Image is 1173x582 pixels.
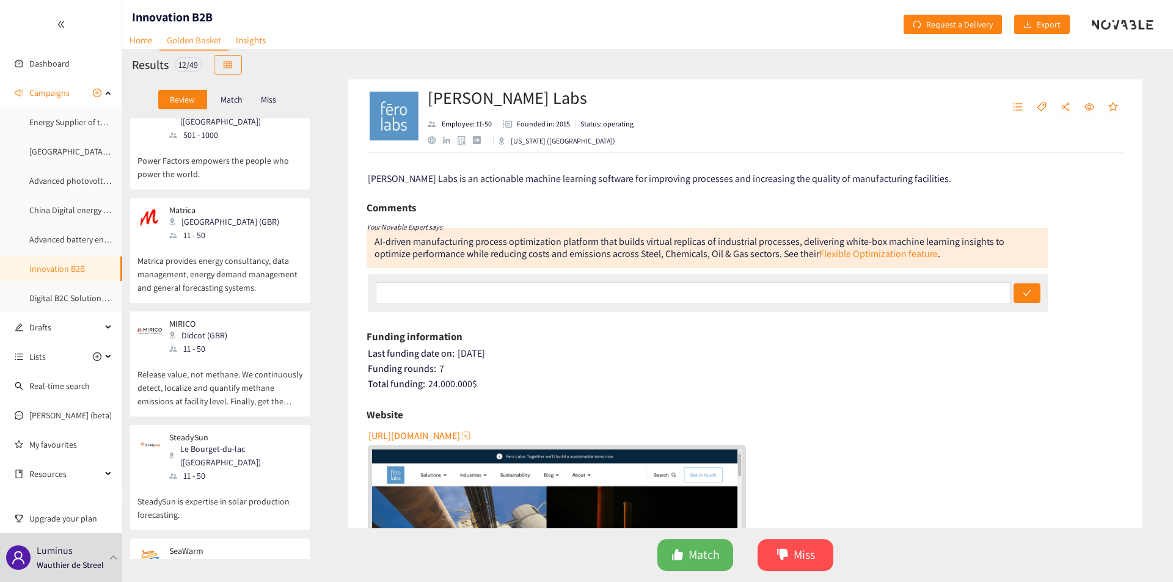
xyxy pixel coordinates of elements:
h6: Funding information [367,327,462,346]
div: [GEOGRAPHIC_DATA] (GBR) [169,215,287,228]
span: Total funding: [368,377,425,390]
span: unordered-list [1013,102,1023,113]
span: redo [913,20,921,30]
h2: [PERSON_NAME] Labs [428,85,634,110]
p: SteadySun [169,432,294,442]
p: Review [170,95,195,104]
a: [PERSON_NAME] (beta) [29,410,112,421]
a: Dashboard [29,58,70,69]
li: Status [576,118,634,129]
a: Home [122,31,159,49]
a: Real-time search [29,380,90,391]
button: check [1014,283,1040,303]
span: like [671,548,684,562]
p: Miss [261,95,276,104]
img: Company Logo [370,92,418,140]
a: crunchbase [473,136,488,144]
p: Matrica [169,205,279,215]
button: share-alt [1054,98,1076,117]
span: download [1023,20,1032,30]
h1: Innovation B2B [132,9,213,26]
a: Golden Basket [159,31,228,51]
li: Employees [428,118,497,129]
span: Campaigns [29,81,70,105]
div: [DATE] [368,347,1125,360]
div: Le Bourget-du-lac ([GEOGRAPHIC_DATA]) [169,442,301,469]
a: [GEOGRAPHIC_DATA] : High efficiency heat pump systems [29,146,235,157]
div: 11 - 50 [169,228,287,242]
button: redoRequest a Delivery [904,15,1002,34]
span: dislike [777,548,789,562]
button: eye [1078,98,1100,117]
a: Insights [228,31,273,49]
a: Digital B2C Solutions Energy Utilities [29,293,161,304]
p: Power Factors empowers the people who power the world. [137,142,302,181]
span: Drafts [29,315,101,340]
span: [PERSON_NAME] Labs is an actionable machine learning software for improving processes and increas... [368,172,951,185]
span: edit [15,323,23,332]
p: Status: operating [580,118,634,129]
a: Advanced battery energy storage [29,234,148,245]
span: sound [15,89,23,97]
li: Founded in year [497,118,576,129]
span: Last funding date on: [368,347,455,360]
button: tag [1031,98,1053,117]
span: double-left [57,20,65,29]
a: Innovation B2B [29,263,85,274]
span: share-alt [1061,102,1070,113]
span: plus-circle [93,89,101,97]
div: 12 / 49 [175,57,202,72]
a: Advanced photovoltaics & solar integration [29,175,186,186]
span: star [1108,102,1118,113]
i: Your Novable Expert says [367,222,442,231]
span: Miss [794,545,815,564]
div: 501 - 1000 [169,128,301,142]
p: Matrica provides energy consultancy, data management, energy demand management and general foreca... [137,242,302,294]
h6: Website [367,406,403,424]
button: dislikeMiss [758,539,833,571]
div: 24.000.000 $ [368,378,1125,390]
button: downloadExport [1014,15,1070,34]
div: Didcot (GBR) [169,329,235,342]
p: Release value, not methane. We continuously detect, localize and quantify methane emissions at fa... [137,355,302,408]
button: unordered-list [1007,98,1029,117]
a: Flexible Optimization feature [819,247,938,260]
img: Snapshot of the company's website [137,432,162,457]
span: Match [689,545,720,564]
span: Funding rounds: [368,362,436,375]
iframe: Chat Widget [974,450,1173,582]
a: Energy Supplier of the future [29,117,134,128]
img: Snapshot of the company's website [137,319,162,343]
button: likeMatch [657,539,733,571]
span: Export [1037,18,1061,31]
span: table [224,60,232,70]
img: Snapshot of the company's website [137,205,162,230]
span: [URL][DOMAIN_NAME] [368,428,460,443]
span: plus-circle [93,352,101,361]
span: tag [1037,102,1047,113]
span: unordered-list [15,352,23,361]
p: Match [221,95,243,104]
span: eye [1084,102,1094,113]
h2: Results [132,56,169,73]
h6: Comments [367,198,416,217]
a: website [428,136,443,144]
div: 7 [368,363,1125,375]
a: google maps [458,136,473,145]
div: 11 - 50 [169,342,235,355]
button: table [214,55,242,75]
p: Employee: 11-50 [442,118,492,129]
p: MIRICO [169,319,227,329]
p: Founded in: 2015 [517,118,570,129]
span: Request a Delivery [926,18,993,31]
a: China Digital energy management & grid services [29,205,205,216]
button: [URL][DOMAIN_NAME] [368,426,472,445]
span: Lists [29,344,46,369]
button: star [1102,98,1124,117]
div: AI-driven manufacturing process optimization platform that builds virtual replicas of industrial ... [375,235,1004,260]
div: [US_STATE] ([GEOGRAPHIC_DATA]) [499,136,615,147]
a: linkedin [443,137,458,144]
a: My favourites [29,432,112,457]
div: Widget de chat [974,450,1173,582]
span: check [1023,289,1031,299]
